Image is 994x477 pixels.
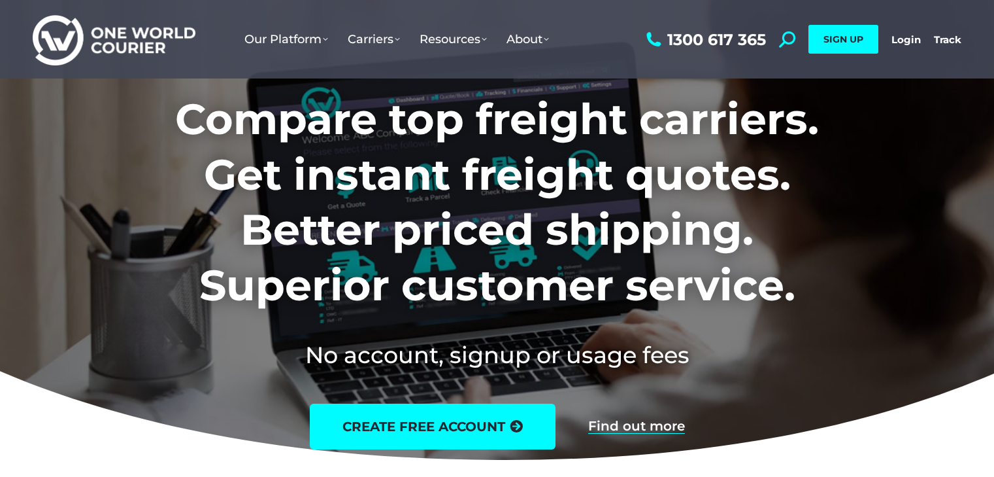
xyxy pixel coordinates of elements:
[420,32,487,46] span: Resources
[506,32,549,46] span: About
[338,19,410,60] a: Carriers
[235,19,338,60] a: Our Platform
[588,419,685,434] a: Find out more
[823,33,863,45] span: SIGN UP
[89,92,905,313] h1: Compare top freight carriers. Get instant freight quotes. Better priced shipping. Superior custom...
[348,32,400,46] span: Carriers
[891,33,921,46] a: Login
[497,19,559,60] a: About
[33,13,195,66] img: One World Courier
[310,404,555,450] a: create free account
[244,32,328,46] span: Our Platform
[934,33,961,46] a: Track
[410,19,497,60] a: Resources
[808,25,878,54] a: SIGN UP
[643,31,766,48] a: 1300 617 365
[89,339,905,371] h2: No account, signup or usage fees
